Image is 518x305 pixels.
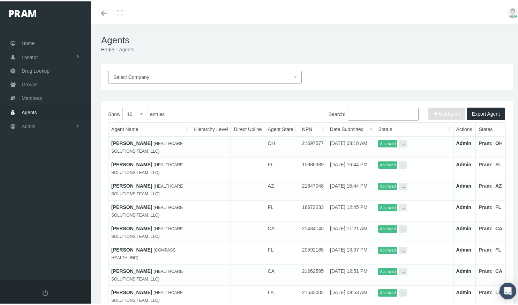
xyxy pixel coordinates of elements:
a: Admin [456,267,472,273]
th: Date Submitted: activate to sort column ascending [327,121,375,135]
a: [PERSON_NAME] [111,267,152,273]
th: Direct Upline [231,121,265,135]
label: Show entries [108,107,307,119]
b: FL [495,160,501,166]
span: Approved [378,224,397,231]
img: user-placeholder.jpg [508,6,518,17]
button: ... [399,267,407,274]
td: [DATE] 08:18 AM [327,135,375,157]
b: Pram: [479,139,493,145]
span: Home [22,35,35,49]
span: Approved [378,245,397,253]
li: Agents [114,44,134,52]
th: NPN: activate to sort column ascending [299,121,327,135]
td: 21434145 [299,220,327,242]
td: FL [265,199,299,220]
a: [PERSON_NAME] [111,182,152,187]
img: PRAM_20_x_78.png [9,9,36,16]
a: Admin [456,182,472,187]
th: Actions [453,121,476,135]
td: CA [265,263,299,284]
a: Admin [456,203,472,209]
td: 21647048 [299,178,327,199]
button: ... [399,160,407,167]
span: Members [22,90,42,103]
th: States [476,121,505,135]
td: OH [265,135,299,157]
span: Approved [378,160,397,167]
th: Agent State: activate to sort column ascending [265,121,299,135]
button: Add Agent [428,106,465,119]
span: Groups [22,77,38,90]
select: Showentries [122,107,148,119]
th: Hierarchy Level [191,121,231,135]
a: Admin [456,224,472,230]
a: Home [101,45,114,51]
td: [DATE] 12:45 PM [327,199,375,220]
td: 20592185 [299,242,327,263]
a: [PERSON_NAME] [111,139,152,145]
span: Select Company [113,73,149,79]
a: Admin [456,288,472,294]
b: Pram: [479,160,493,166]
h1: Agents [101,34,513,44]
span: Admin [22,118,36,132]
span: Approved [378,288,397,295]
label: Search: [329,107,419,119]
a: [PERSON_NAME] [111,160,152,166]
button: ... [399,224,407,231]
a: [PERSON_NAME] [111,203,152,209]
a: Admin [456,246,472,251]
td: AZ [265,178,299,199]
a: [PERSON_NAME] [111,224,152,230]
button: ... [399,181,407,189]
b: FL [495,246,501,251]
button: ... [399,139,407,146]
span: Locator [22,49,38,63]
span: Approved [378,203,397,210]
span: Approved [378,181,397,189]
b: CA [495,267,502,273]
th: Agent Name: activate to sort column ascending [108,121,191,135]
td: CA [265,220,299,242]
b: CA [495,224,502,230]
a: Admin [456,160,472,166]
button: ... [399,203,407,210]
div: Open Intercom Messenger [500,281,516,298]
td: [DATE] 13:07 PM [327,242,375,263]
button: Export Agent [467,106,505,119]
td: 18672233 [299,199,327,220]
td: [DATE] 11:21 AM [327,220,375,242]
b: OH [495,139,503,145]
td: 21262595 [299,263,327,284]
td: [DATE] 12:51 PM [327,263,375,284]
span: Drug Lookup [22,63,50,76]
b: Pram: [479,203,493,209]
button: ... [399,288,407,295]
td: FL [265,157,299,178]
td: [DATE] 15:44 PM [327,178,375,199]
span: Agents [22,104,37,118]
td: [DATE] 16:44 PM [327,157,375,178]
button: ... [399,245,407,253]
b: Pram: [479,182,493,187]
a: [PERSON_NAME] [111,246,152,251]
td: 15986389 [299,157,327,178]
input: Search: [348,107,419,119]
b: AZ [495,182,502,187]
b: Pram: [479,288,493,294]
span: Approved [378,267,397,274]
b: Pram: [479,246,493,251]
b: Pram: [479,224,493,230]
a: Admin [456,139,472,145]
td: FL [265,242,299,263]
a: [PERSON_NAME] [111,288,152,294]
b: Pram: [479,267,493,273]
td: 21697577 [299,135,327,157]
b: LA [495,288,502,294]
b: FL [495,203,501,209]
span: Approved [378,139,397,146]
th: Status: activate to sort column ascending [375,121,453,135]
